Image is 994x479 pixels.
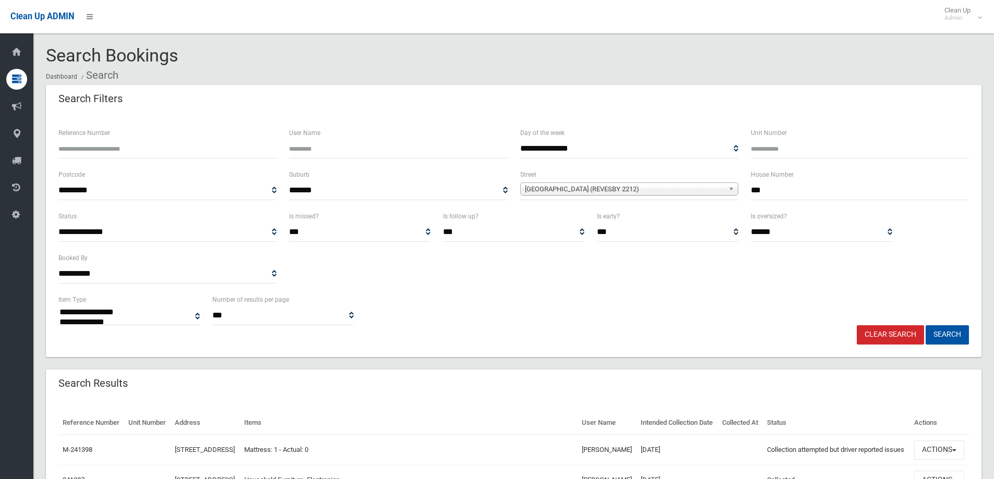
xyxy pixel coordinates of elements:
label: Is oversized? [751,211,787,222]
th: Intended Collection Date [637,411,718,435]
button: Actions [914,440,964,460]
span: Clean Up [939,6,981,22]
label: Item Type [58,294,86,305]
a: Dashboard [46,73,77,80]
td: Mattress: 1 - Actual: 0 [240,435,578,465]
td: [DATE] [637,435,718,465]
th: User Name [578,411,637,435]
span: [GEOGRAPHIC_DATA] (REVESBY 2212) [525,183,724,195]
td: [PERSON_NAME] [578,435,637,465]
th: Address [171,411,239,435]
header: Search Results [46,373,140,394]
header: Search Filters [46,89,135,109]
label: Status [58,211,77,222]
label: Unit Number [751,127,787,139]
a: M-241398 [63,446,92,453]
th: Status [763,411,910,435]
label: Is missed? [289,211,319,222]
th: Collected At [718,411,763,435]
th: Actions [910,411,969,435]
label: Number of results per page [212,294,289,305]
label: Is follow up? [443,211,478,222]
label: Suburb [289,169,309,180]
label: Is early? [597,211,620,222]
label: Street [520,169,536,180]
td: Collection attempted but driver reported issues [763,435,910,465]
th: Unit Number [124,411,171,435]
th: Reference Number [58,411,124,435]
th: Items [240,411,578,435]
button: Search [926,325,969,345]
a: [STREET_ADDRESS] [175,446,235,453]
span: Search Bookings [46,45,178,66]
span: Clean Up ADMIN [10,11,74,21]
small: Admin [944,14,971,22]
label: Day of the week [520,127,565,139]
li: Search [79,66,118,85]
label: User Name [289,127,320,139]
label: Reference Number [58,127,110,139]
label: House Number [751,169,794,180]
label: Postcode [58,169,85,180]
label: Booked By [58,252,88,264]
a: Clear Search [857,325,924,345]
